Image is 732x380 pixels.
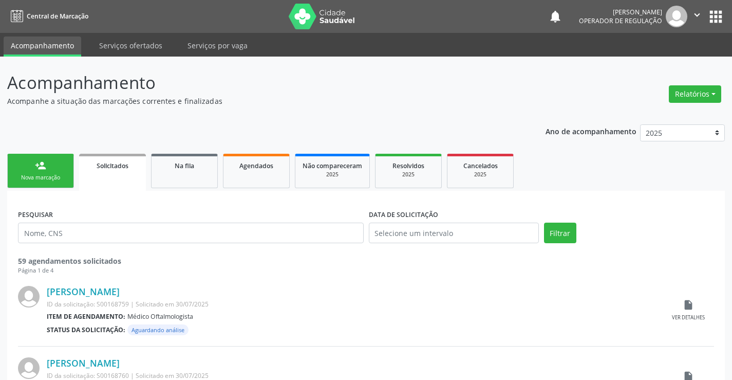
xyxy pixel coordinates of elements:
span: Solicitados [97,161,128,170]
span: Não compareceram [303,161,362,170]
b: Item de agendamento: [47,312,125,321]
button: Filtrar [544,223,576,243]
span: Solicitado em 30/07/2025 [136,371,209,380]
p: Acompanhamento [7,70,510,96]
img: img [18,357,40,379]
div: Nova marcação [15,174,66,182]
strong: 59 agendamentos solicitados [18,256,121,266]
div: 2025 [383,171,434,178]
label: DATA DE SOLICITAÇÃO [369,207,438,223]
div: Ver detalhes [672,314,705,321]
input: Selecione um intervalo [369,223,539,243]
span: Central de Marcação [27,12,88,21]
button: Relatórios [669,85,721,103]
span: Resolvidos [392,161,424,170]
input: Nome, CNS [18,223,364,243]
img: img [18,286,40,307]
span: Na fila [175,161,194,170]
a: Serviços por vaga [180,37,255,55]
div: person_add [35,160,46,171]
a: [PERSON_NAME] [47,357,120,369]
div: [PERSON_NAME] [579,8,662,16]
a: Serviços ofertados [92,37,170,55]
a: [PERSON_NAME] [47,286,120,297]
i:  [691,9,703,21]
span: Solicitado em 30/07/2025 [136,300,209,309]
div: Página 1 de 4 [18,266,714,275]
div: 2025 [455,171,506,178]
b: Status da solicitação: [47,325,125,334]
i: insert_drive_file [683,299,694,311]
img: img [666,6,687,27]
span: Operador de regulação [579,16,662,25]
button:  [687,6,707,27]
span: ID da solicitação: S00168759 | [47,300,134,309]
span: ID da solicitação: S00168760 | [47,371,134,380]
button: apps [707,8,725,26]
p: Ano de acompanhamento [546,124,636,137]
span: Médico Oftalmologista [127,312,193,321]
span: Aguardando análise [127,324,189,335]
label: PESQUISAR [18,207,53,223]
button: notifications [548,9,562,24]
div: 2025 [303,171,362,178]
p: Acompanhe a situação das marcações correntes e finalizadas [7,96,510,106]
span: Cancelados [463,161,498,170]
a: Acompanhamento [4,37,81,57]
a: Central de Marcação [7,8,88,25]
span: Agendados [239,161,273,170]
